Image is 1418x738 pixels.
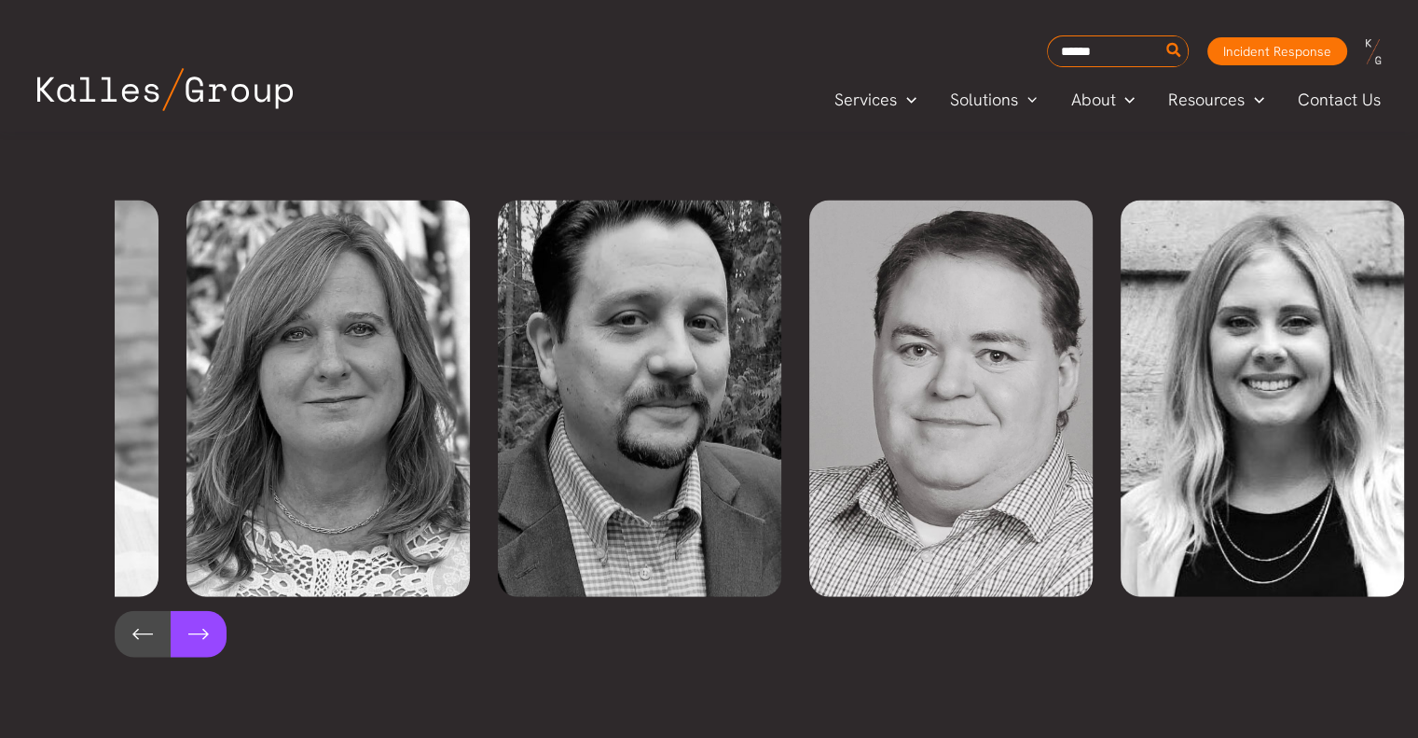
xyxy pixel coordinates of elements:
span: Solutions [950,86,1018,114]
span: Menu Toggle [1245,86,1264,114]
span: Menu Toggle [1115,86,1135,114]
button: Search [1163,36,1186,66]
nav: Primary Site Navigation [818,84,1399,115]
span: Menu Toggle [1018,86,1038,114]
span: Resources [1168,86,1245,114]
img: Kalles Group [37,68,293,111]
a: Contact Us [1281,86,1399,114]
a: ServicesMenu Toggle [818,86,933,114]
span: Menu Toggle [897,86,916,114]
span: About [1070,86,1115,114]
span: Services [834,86,897,114]
a: ResourcesMenu Toggle [1151,86,1281,114]
a: Incident Response [1207,37,1347,65]
span: Contact Us [1298,86,1381,114]
a: SolutionsMenu Toggle [933,86,1054,114]
a: AboutMenu Toggle [1053,86,1151,114]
